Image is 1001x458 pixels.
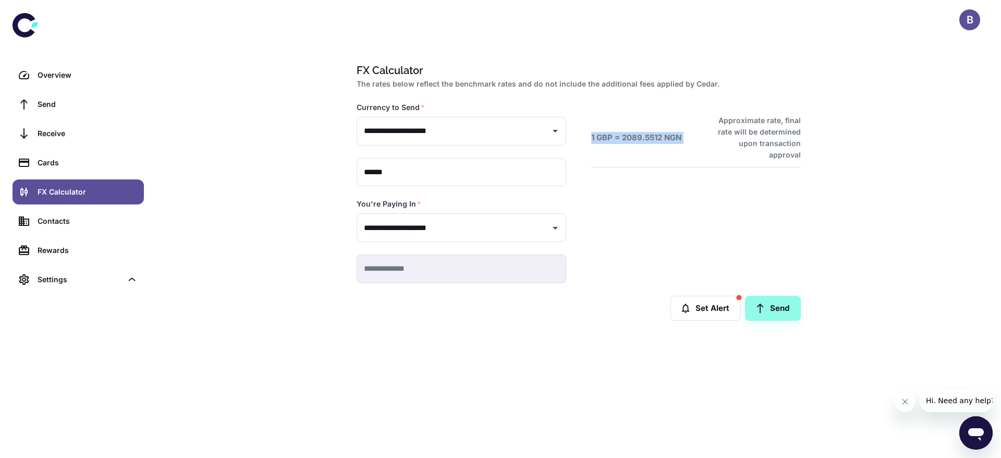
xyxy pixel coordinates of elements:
iframe: Close message [895,391,915,412]
iframe: Message from company [920,389,993,412]
div: Receive [38,128,138,139]
a: FX Calculator [13,179,144,204]
label: Currency to Send [357,102,425,113]
div: Send [38,99,138,110]
div: FX Calculator [38,186,138,198]
button: Open [548,221,563,235]
a: Send [745,296,801,321]
a: Cards [13,150,144,175]
h6: 1 GBP = 2089.5512 NGN [591,132,681,144]
a: Rewards [13,238,144,263]
div: Contacts [38,215,138,227]
a: Contacts [13,209,144,234]
h1: FX Calculator [357,63,797,78]
div: Settings [38,274,122,285]
button: Open [548,124,563,138]
button: Set Alert [670,296,741,321]
div: Cards [38,157,138,168]
label: You're Paying In [357,199,421,209]
a: Send [13,92,144,117]
iframe: Button to launch messaging window [959,416,993,450]
a: Receive [13,121,144,146]
div: Rewards [38,245,138,256]
button: B [959,9,980,30]
div: Settings [13,267,144,292]
h6: Approximate rate, final rate will be determined upon transaction approval [706,115,801,161]
a: Overview [13,63,144,88]
div: Overview [38,69,138,81]
span: Hi. Need any help? [6,7,75,16]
